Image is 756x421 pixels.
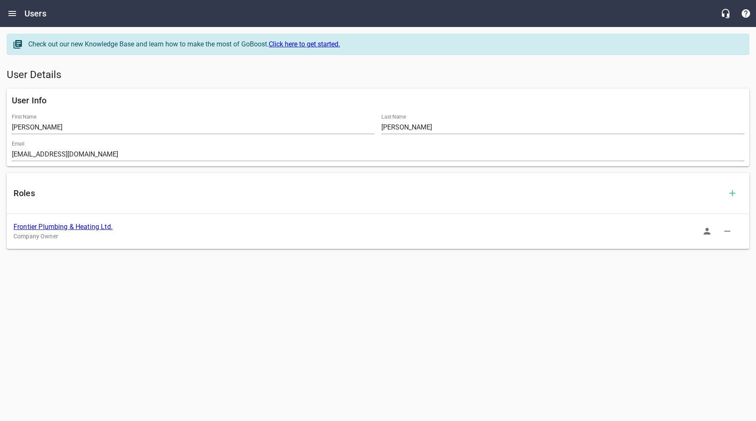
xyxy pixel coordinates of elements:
button: Live Chat [715,3,736,24]
label: Email [12,141,24,146]
h6: User Info [12,94,744,107]
a: Click here to get started. [269,40,340,48]
h6: Roles [13,186,722,200]
p: Company Owner [13,232,729,241]
button: Sign In as Role [697,221,717,241]
h5: User Details [7,68,749,82]
button: Delete Role [717,221,737,241]
label: First Name [12,114,36,119]
button: Add Role [722,183,742,203]
button: Open drawer [2,3,22,24]
h6: Users [24,7,46,20]
button: Support Portal [736,3,756,24]
label: Last Name [381,114,406,119]
div: Check out our new Knowledge Base and learn how to make the most of GoBoost. [28,39,740,49]
a: Frontier Plumbing & Heating Ltd. [13,223,113,231]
